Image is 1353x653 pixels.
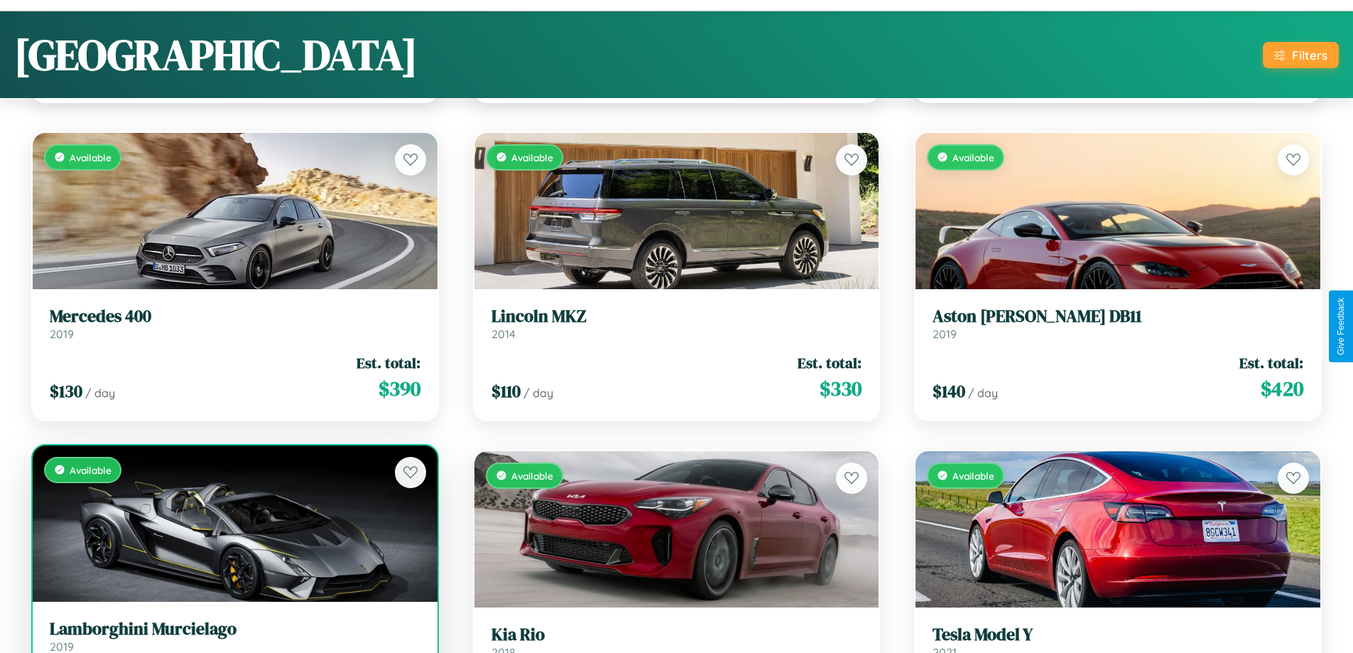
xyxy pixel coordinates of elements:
[491,379,521,403] span: $ 110
[798,352,862,373] span: Est. total:
[14,26,418,84] h1: [GEOGRAPHIC_DATA]
[1336,298,1346,355] div: Give Feedback
[511,151,553,163] span: Available
[933,327,957,341] span: 2019
[50,379,82,403] span: $ 130
[50,619,420,639] h3: Lamborghini Murcielago
[491,306,862,341] a: Lincoln MKZ2014
[1263,42,1339,68] button: Filters
[523,386,553,400] span: / day
[1261,374,1303,403] span: $ 420
[1292,48,1327,63] div: Filters
[357,352,420,373] span: Est. total:
[511,470,553,482] span: Available
[820,374,862,403] span: $ 330
[933,306,1303,341] a: Aston [PERSON_NAME] DB112019
[933,625,1303,645] h3: Tesla Model Y
[1239,352,1303,373] span: Est. total:
[70,464,112,476] span: Available
[70,151,112,163] span: Available
[933,379,965,403] span: $ 140
[491,327,516,341] span: 2014
[85,386,115,400] span: / day
[379,374,420,403] span: $ 390
[952,151,994,163] span: Available
[491,625,862,645] h3: Kia Rio
[933,306,1303,327] h3: Aston [PERSON_NAME] DB11
[952,470,994,482] span: Available
[491,306,862,327] h3: Lincoln MKZ
[50,306,420,341] a: Mercedes 4002019
[50,327,74,341] span: 2019
[968,386,998,400] span: / day
[50,306,420,327] h3: Mercedes 400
